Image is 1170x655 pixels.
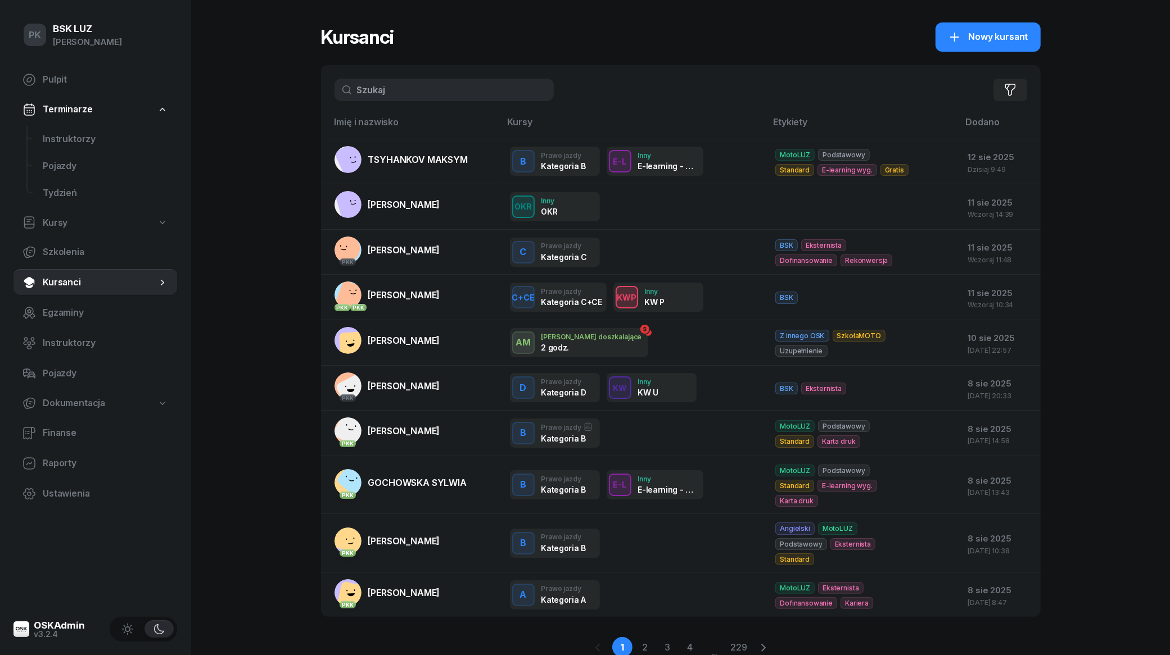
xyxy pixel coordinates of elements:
[541,242,587,249] div: Prawo jazdy
[516,585,531,604] div: A
[968,347,1032,354] div: [DATE] 22:57
[512,195,535,218] button: OKR
[638,475,697,483] div: Inny
[368,289,440,301] span: [PERSON_NAME]
[340,601,356,608] div: PKK
[368,425,440,436] span: [PERSON_NAME]
[34,153,177,180] a: Pojazdy
[512,376,535,399] button: D
[335,469,467,496] a: PKKGOCHOWSKA SYLWIA
[609,474,631,496] button: E-L
[968,331,1032,345] div: 10 sie 2025
[340,258,356,266] div: PKK
[775,254,837,266] span: Dofinansowanie
[43,486,168,501] span: Ustawienia
[959,115,1041,139] th: Dodano
[645,288,665,295] div: Inny
[968,474,1032,488] div: 8 sie 2025
[830,538,875,550] span: Eksternista
[775,480,814,492] span: Standard
[775,164,814,176] span: Standard
[609,376,631,399] button: KW
[968,437,1032,444] div: [DATE] 14:58
[609,477,631,492] div: E-L
[775,522,815,534] span: Angielski
[541,333,642,340] div: [PERSON_NAME] doszkalające
[43,396,105,411] span: Dokumentacja
[817,480,877,492] span: E-learning wyg.
[368,380,440,392] span: [PERSON_NAME]
[541,475,586,483] div: Prawo jazdy
[775,345,827,357] span: Uzupełnienie
[638,152,697,159] div: Inny
[817,435,860,447] span: Karta druk
[13,210,177,236] a: Kursy
[541,543,586,553] div: Kategoria B
[43,72,168,87] span: Pulpit
[13,360,177,387] a: Pojazdy
[968,376,1032,391] div: 8 sie 2025
[13,420,177,447] a: Finanse
[541,533,586,540] div: Prawo jazdy
[43,366,168,381] span: Pojazdy
[350,304,367,311] div: PKK
[13,239,177,266] a: Szkolenia
[321,27,394,47] h1: Kursanci
[516,534,531,553] div: B
[335,191,440,218] a: [PERSON_NAME]
[612,290,641,304] div: KWP
[53,24,122,34] div: BSK LUZ
[368,199,440,210] span: [PERSON_NAME]
[638,485,697,494] div: E-learning - 90 dni
[841,254,892,266] span: Rekonwersja
[609,150,631,172] button: E-L
[53,35,122,49] div: [PERSON_NAME]
[13,97,177,122] a: Terminarze
[968,240,1032,255] div: 11 sie 2025
[512,422,535,444] button: B
[516,379,531,398] div: D
[335,304,351,311] div: PKK
[335,327,440,354] a: [PERSON_NAME]
[968,489,1032,496] div: [DATE] 13:43
[13,330,177,357] a: Instruktorzy
[368,535,440,547] span: [PERSON_NAME]
[541,378,586,385] div: Prawo jazdy
[541,161,586,171] div: Kategoria B
[29,30,42,40] span: PK
[512,331,535,354] button: AM
[13,299,177,326] a: Egzaminy
[968,30,1028,44] span: Nowy kursant
[13,390,177,416] a: Dokumentacja
[516,243,531,262] div: C
[833,330,886,342] span: SzkołaMOTO
[340,394,356,402] div: PKK
[880,164,909,176] span: Gratis
[512,150,535,172] button: B
[775,420,815,432] span: MotoLUZ
[368,154,468,165] span: TSYHANKOV MAKSYM
[368,477,467,488] span: GOCHOWSKA SYLWIA
[511,333,535,352] div: AM
[968,150,1032,165] div: 12 sie 2025
[818,149,869,161] span: Podstawowy
[801,383,846,394] span: Eksternista
[775,149,815,161] span: MotoLUZ
[321,115,501,139] th: Imię i nazwisko
[968,301,1032,308] div: Wczoraj 10:34
[335,146,468,173] a: TSYHANKOV MAKSYM
[516,152,531,171] div: B
[34,180,177,207] a: Tydzień
[541,343,600,352] div: 2 godz.
[775,597,837,609] span: Dofinansowanie
[13,450,177,477] a: Raporty
[13,480,177,507] a: Ustawienia
[775,383,798,394] span: BSK
[13,269,177,296] a: Kursanci
[43,306,168,320] span: Egzaminy
[817,164,877,176] span: E-learning wyg.
[34,621,85,630] div: OSKAdmin
[775,292,798,303] span: BSK
[818,582,863,594] span: Eksternista
[335,236,440,263] a: PKK[PERSON_NAME]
